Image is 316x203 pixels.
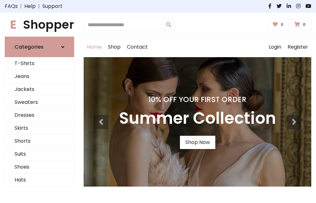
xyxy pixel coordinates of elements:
a: Login [265,37,284,57]
a: Home [84,37,105,57]
a: Jackets [5,83,74,96]
a: Categories [5,37,74,57]
a: Support [42,3,63,10]
a: T-Shirts [5,57,74,70]
a: Suits [5,148,74,161]
a: Dresses [5,109,74,122]
a: Sweaters [5,96,74,109]
a: Contact [124,37,151,57]
a: Skirts [5,122,74,135]
h6: Categories [15,44,44,50]
a: Shop Now [180,136,215,149]
a: Shorts [5,135,74,148]
span: E [5,16,22,33]
a: FAQs [5,3,18,10]
a: Shoes [5,161,74,174]
span: | [18,3,24,10]
h3: Summer Collection [119,109,276,128]
a: 0 [269,19,289,31]
span: | [36,3,42,10]
a: Jeans [5,70,74,83]
a: Help [24,3,36,10]
span: 0 [279,22,285,27]
h4: 10% Off Your First Order [119,95,276,104]
h1: Shopper [5,18,74,32]
span: 0 [301,22,307,27]
a: 0 [290,19,311,31]
a: EShopper [5,18,74,32]
a: Shop [105,37,124,57]
a: Register [284,37,311,57]
a: Hats [5,174,74,187]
